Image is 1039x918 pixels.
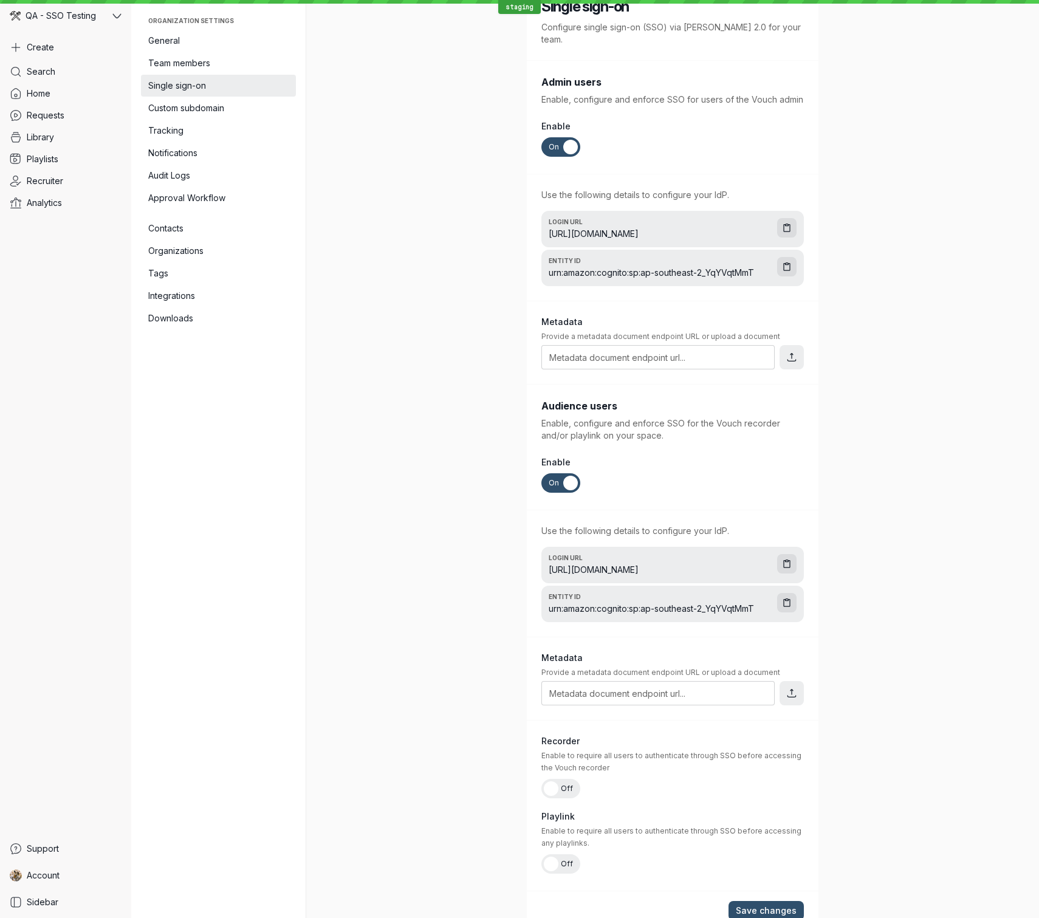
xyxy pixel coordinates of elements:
span: Create [27,41,54,53]
span: Approval Workflow [148,192,289,204]
span: Requests [27,109,64,122]
button: QA - SSO Testing avatarQA - SSO Testing [5,5,126,27]
span: Single sign-on [148,80,289,92]
span: Tags [148,267,289,279]
button: Copy to clipboard [777,218,797,238]
span: Organizations [148,245,289,257]
span: Recorder [541,735,580,747]
a: Tracking [141,120,296,142]
a: Audit Logs [141,165,296,187]
span: Recruiter [27,175,63,187]
a: Sidebar [5,891,126,913]
img: Shez Katrak avatar [10,869,22,882]
span: Enable to require all users to authenticate through SSO before accessing the Vouch recorder [541,750,804,774]
button: Copy to clipboard [777,257,797,276]
span: Provide a metadata document endpoint URL or upload a document [541,666,804,679]
a: Approval Workflow [141,187,296,209]
span: Sidebar [27,896,58,908]
a: Home [5,83,126,104]
h3: Admin users [541,75,804,89]
span: Save changes [736,905,797,917]
button: Copy to clipboard [777,554,797,574]
a: Support [5,838,126,860]
span: Notifications [148,147,289,159]
span: Provide a metadata document endpoint URL or upload a document [541,331,804,343]
img: QA - SSO Testing avatar [10,10,21,21]
span: Tracking [148,125,289,137]
div: QA - SSO Testing [5,5,110,27]
span: Off [561,854,573,874]
span: urn:amazon:cognito:sp:ap-southeast-2_YqYVqtMmT [549,603,770,615]
span: [URL][DOMAIN_NAME] [549,564,770,576]
a: Library [5,126,126,148]
a: Downloads [141,307,296,329]
p: Enable, configure and enforce SSO for users of the Vouch admin [541,94,804,106]
span: Team members [148,57,289,69]
span: Custom subdomain [148,102,289,114]
span: Playlists [27,153,58,165]
span: Contacts [148,222,289,235]
button: Create [5,36,126,58]
span: Home [27,87,50,100]
a: Team members [141,52,296,74]
span: Playlink [541,810,575,823]
span: Audit Logs [148,170,289,182]
span: Enable [541,456,571,468]
span: Metadata [541,316,583,328]
span: Search [27,66,55,78]
input: Metadata document endpoint url... [541,345,775,369]
span: General [148,35,289,47]
span: Organization settings [148,17,289,24]
span: On [549,137,559,157]
span: urn:amazon:cognito:sp:ap-southeast-2_YqYVqtMmT [549,267,770,279]
span: Metadata [541,652,583,664]
a: Organizations [141,240,296,262]
a: Analytics [5,192,126,214]
a: General [141,30,296,52]
span: QA - SSO Testing [26,10,96,22]
h3: Audience users [541,399,804,413]
a: Contacts [141,218,296,239]
span: Login URL [549,218,770,225]
span: Library [27,131,54,143]
button: Upload XML metadata document [780,345,804,369]
span: Enable to require all users to authenticate through SSO before accessing any playlinks. [541,825,804,849]
span: Login URL [549,554,770,561]
a: Custom subdomain [141,97,296,119]
span: Enable [541,120,571,132]
span: [URL][DOMAIN_NAME] [549,228,770,240]
span: Downloads [148,312,289,324]
button: Upload XML metadata document [780,681,804,705]
p: Use the following details to configure your IdP. [541,189,804,201]
a: Search [5,61,126,83]
p: Configure single sign-on (SSO) via [PERSON_NAME] 2.0 for your team. [541,21,804,46]
a: Tags [141,262,296,284]
span: Analytics [27,197,62,209]
span: Support [27,843,59,855]
p: Enable, configure and enforce SSO for the Vouch recorder and/or playlink on your space. [541,417,804,442]
a: Notifications [141,142,296,164]
span: Entity ID [549,593,770,600]
span: Account [27,869,60,882]
span: Off [561,779,573,798]
span: Entity ID [549,257,770,264]
a: Shez Katrak avatarAccount [5,865,126,886]
button: Copy to clipboard [777,593,797,612]
a: Integrations [141,285,296,307]
a: Recruiter [5,170,126,192]
span: On [549,473,559,493]
a: Playlists [5,148,126,170]
a: Requests [5,104,126,126]
a: Single sign-on [141,75,296,97]
input: Metadata document endpoint url... [541,681,775,705]
span: Integrations [148,290,289,302]
p: Use the following details to configure your IdP. [541,525,804,537]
